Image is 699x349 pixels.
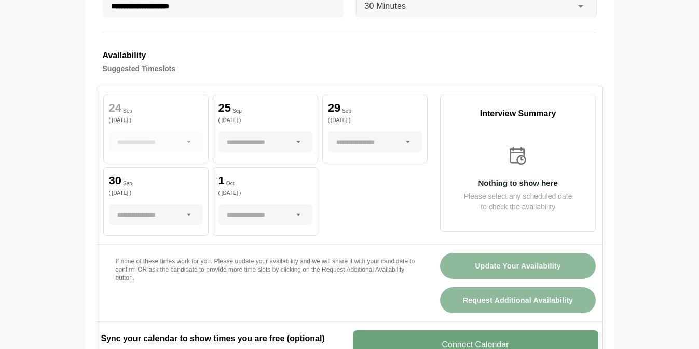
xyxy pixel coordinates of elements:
p: 29 [328,102,340,114]
p: Oct [226,181,235,186]
button: Update Your Availability [440,253,596,279]
p: Interview Summary [441,108,596,120]
p: Sep [342,109,351,114]
p: 25 [218,102,231,114]
p: 1 [218,175,225,186]
p: ( [DATE] ) [109,118,203,123]
p: ( [DATE] ) [328,118,422,123]
h2: Sync your calendar to show times you are free (optional) [101,332,347,345]
p: ( [DATE] ) [218,191,312,196]
p: ( [DATE] ) [109,191,203,196]
p: 30 [109,175,121,186]
p: Nothing to show here [441,179,596,187]
p: Sep [123,181,132,186]
p: Sep [123,109,132,114]
p: Sep [232,109,242,114]
img: calender [507,145,529,167]
p: 24 [109,102,121,114]
p: ( [DATE] ) [218,118,312,123]
p: Please select any scheduled date to check the availability [441,191,596,212]
h3: Availability [103,49,597,62]
h4: Suggested Timeslots [103,62,597,75]
p: If none of these times work for you. Please update your availability and we will share it with yo... [116,257,415,282]
button: Request Additional Availability [440,287,596,313]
